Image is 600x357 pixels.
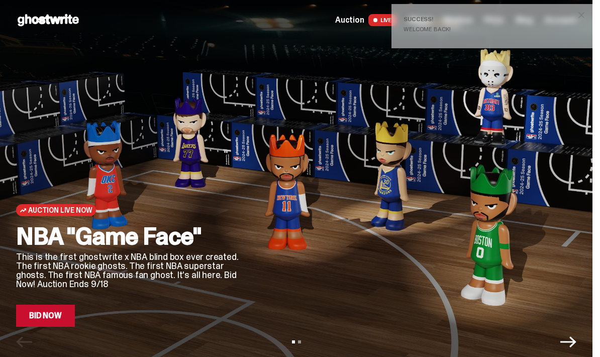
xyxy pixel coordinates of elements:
p: This is the first ghostwrite x NBA blind box ever created. The first NBA rookie ghosts. The first... [16,252,243,289]
button: View slide 1 [292,340,295,343]
a: Bid Now [16,305,75,327]
h2: NBA "Game Face" [16,224,243,248]
span: Auction Live Now [28,206,92,214]
button: Next [560,334,576,350]
a: Auction LIVE [335,14,396,26]
span: LIVE [368,14,397,26]
button: close [572,6,590,24]
button: View slide 2 [298,340,301,343]
div: Success! [404,16,572,22]
div: Welcome back! [404,26,572,32]
span: Auction [335,16,364,24]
